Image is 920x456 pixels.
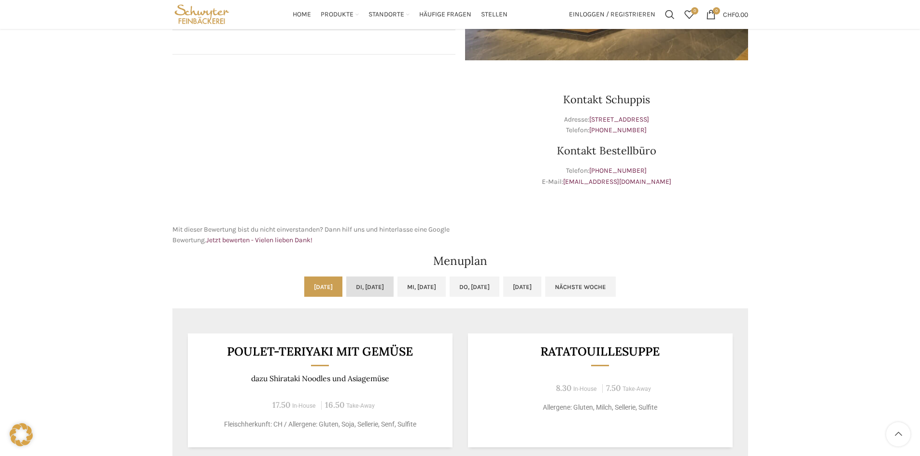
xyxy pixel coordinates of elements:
[545,276,616,297] a: Nächste Woche
[723,10,735,18] span: CHF
[450,276,499,297] a: Do, [DATE]
[206,236,312,244] a: Jetzt bewerten - Vielen lieben Dank!
[325,400,344,410] span: 16.50
[292,402,316,409] span: In-House
[321,5,359,24] a: Produkte
[272,400,290,410] span: 17.50
[346,402,375,409] span: Take-Away
[606,383,621,393] span: 7.50
[503,276,541,297] a: [DATE]
[397,276,446,297] a: Mi, [DATE]
[886,422,910,446] a: Scroll to top button
[691,7,698,14] span: 0
[564,5,660,24] a: Einloggen / Registrieren
[321,10,354,19] span: Produkte
[589,126,647,134] a: [PHONE_NUMBER]
[569,11,655,18] span: Einloggen / Registrieren
[573,386,597,392] span: In-House
[679,5,699,24] div: Meine Wunschliste
[481,10,508,19] span: Stellen
[556,383,571,393] span: 8.30
[419,5,471,24] a: Häufige Fragen
[419,10,471,19] span: Häufige Fragen
[465,94,748,105] h3: Kontakt Schuppis
[481,5,508,24] a: Stellen
[465,114,748,136] p: Adresse: Telefon:
[713,7,720,14] span: 0
[293,10,311,19] span: Home
[199,419,440,429] p: Fleischherkunft: CH / Allergene: Gluten, Soja, Sellerie, Senf, Sulfite
[368,5,410,24] a: Standorte
[465,145,748,156] h3: Kontakt Bestellbüro
[346,276,394,297] a: Di, [DATE]
[199,345,440,358] h3: Poulet-Teriyaki mit Gemüse
[701,5,753,24] a: 0 CHF0.00
[172,224,455,246] p: Mit dieser Bewertung bist du nicht einverstanden? Dann hilf uns und hinterlasse eine Google Bewer...
[465,166,748,187] p: Telefon: E-Mail:
[293,5,311,24] a: Home
[660,5,679,24] a: Suchen
[589,166,647,175] a: [PHONE_NUMBER]
[199,374,440,383] p: dazu Shirataki Noodles und Asiagemüse
[172,10,232,18] a: Site logo
[723,10,748,18] bdi: 0.00
[679,5,699,24] a: 0
[304,276,342,297] a: [DATE]
[368,10,404,19] span: Standorte
[236,5,564,24] div: Main navigation
[480,345,721,358] h3: Ratatouillesuppe
[172,255,748,267] h2: Menuplan
[589,115,649,124] a: [STREET_ADDRESS]
[480,402,721,413] p: Allergene: Gluten, Milch, Sellerie, Sulfite
[172,70,455,215] iframe: schwyter schuppis
[563,178,671,186] a: [EMAIL_ADDRESS][DOMAIN_NAME]
[623,386,651,392] span: Take-Away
